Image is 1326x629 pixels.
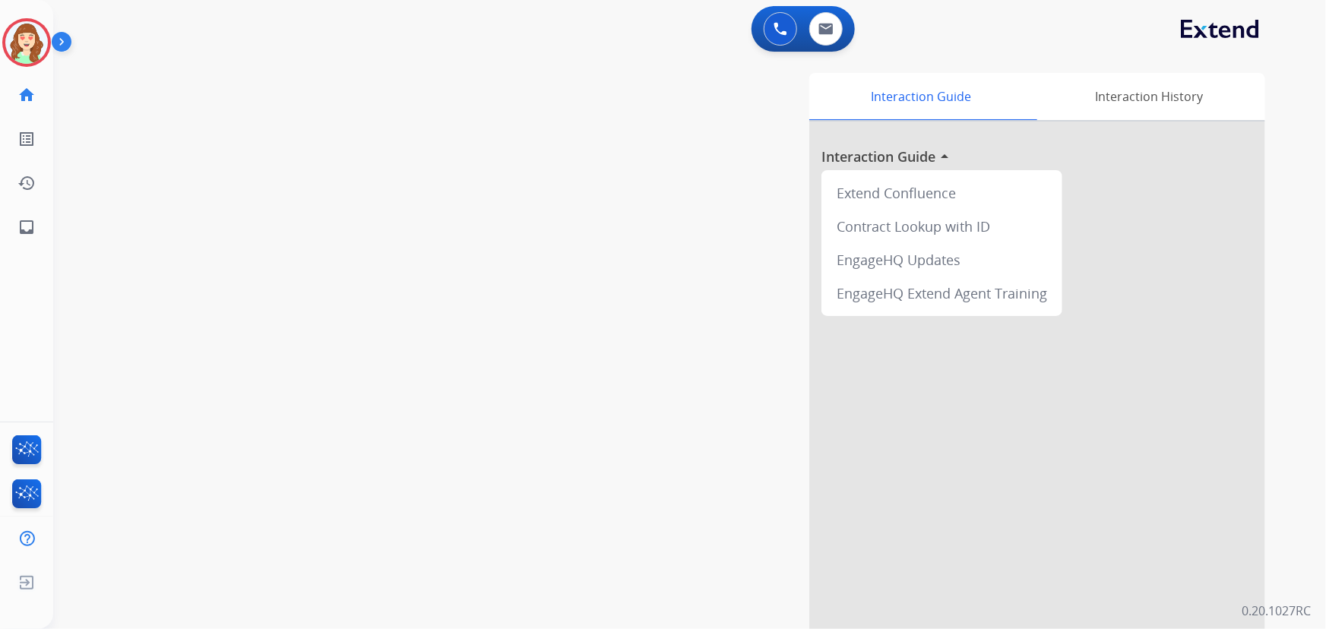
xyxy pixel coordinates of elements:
mat-icon: home [17,86,36,104]
mat-icon: inbox [17,218,36,236]
div: Extend Confluence [828,176,1056,210]
img: avatar [5,21,48,64]
div: EngageHQ Extend Agent Training [828,277,1056,310]
div: Contract Lookup with ID [828,210,1056,243]
p: 0.20.1027RC [1242,602,1311,620]
mat-icon: history [17,174,36,192]
div: EngageHQ Updates [828,243,1056,277]
div: Interaction History [1033,73,1265,120]
div: Interaction Guide [809,73,1033,120]
mat-icon: list_alt [17,130,36,148]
